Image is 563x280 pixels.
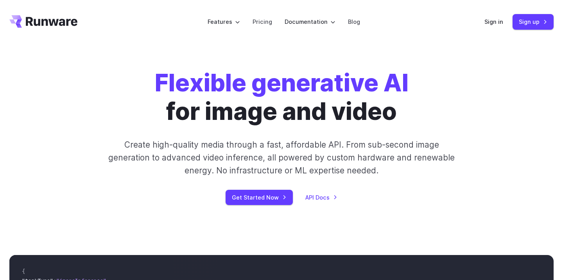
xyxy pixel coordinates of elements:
[484,17,503,26] a: Sign in
[208,17,240,26] label: Features
[108,138,456,177] p: Create high-quality media through a fast, affordable API. From sub-second image generation to adv...
[285,17,335,26] label: Documentation
[513,14,554,29] a: Sign up
[155,69,409,126] h1: for image and video
[305,193,337,202] a: API Docs
[155,68,409,97] strong: Flexible generative AI
[348,17,360,26] a: Blog
[226,190,293,205] a: Get Started Now
[253,17,272,26] a: Pricing
[9,15,77,28] a: Go to /
[22,268,25,275] span: {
